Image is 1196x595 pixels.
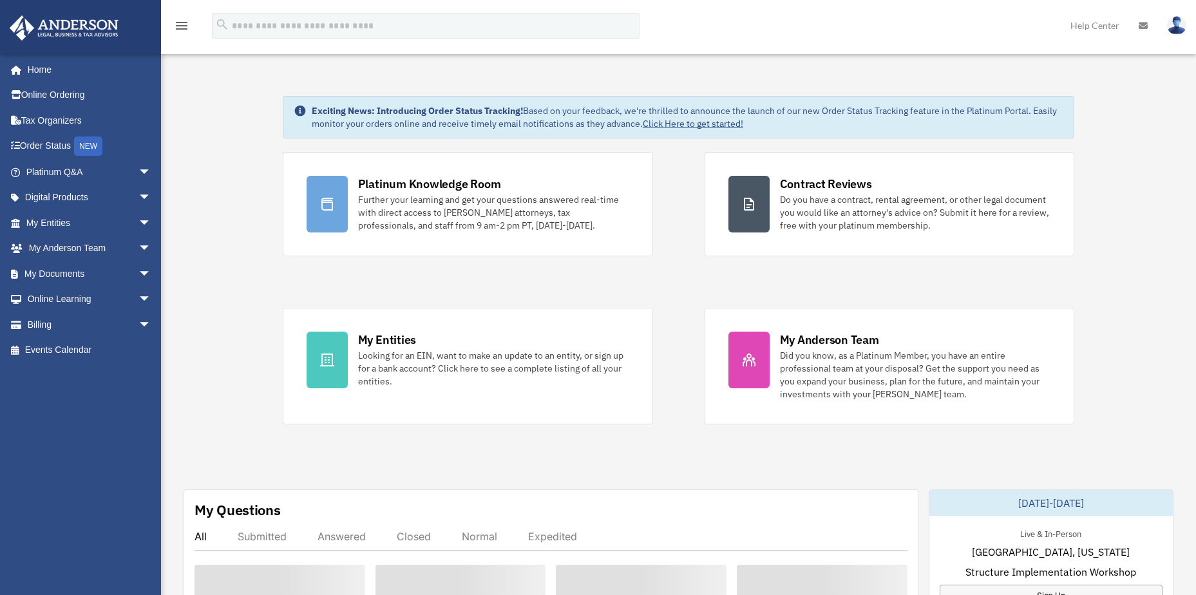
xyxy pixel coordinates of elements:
a: Tax Organizers [9,108,171,133]
div: Further your learning and get your questions answered real-time with direct access to [PERSON_NAM... [358,193,629,232]
span: arrow_drop_down [138,185,164,211]
span: arrow_drop_down [138,312,164,338]
a: My Anderson Team Did you know, as a Platinum Member, you have an entire professional team at your... [705,308,1075,424]
div: All [195,530,207,543]
span: arrow_drop_down [138,287,164,313]
div: My Anderson Team [780,332,879,348]
div: Normal [462,530,497,543]
a: menu [174,23,189,33]
a: Home [9,57,164,82]
div: Closed [397,530,431,543]
div: Answered [318,530,366,543]
div: Looking for an EIN, want to make an update to an entity, or sign up for a bank account? Click her... [358,349,629,388]
span: arrow_drop_down [138,261,164,287]
a: Online Ordering [9,82,171,108]
i: menu [174,18,189,33]
div: Live & In-Person [1010,526,1092,540]
a: Contract Reviews Do you have a contract, rental agreement, or other legal document you would like... [705,152,1075,256]
div: Platinum Knowledge Room [358,176,501,192]
div: Contract Reviews [780,176,872,192]
img: User Pic [1167,16,1186,35]
a: My Documentsarrow_drop_down [9,261,171,287]
a: My Entitiesarrow_drop_down [9,210,171,236]
a: Billingarrow_drop_down [9,312,171,337]
strong: Exciting News: Introducing Order Status Tracking! [312,105,523,117]
div: Submitted [238,530,287,543]
span: arrow_drop_down [138,236,164,262]
div: Expedited [528,530,577,543]
a: Platinum Knowledge Room Further your learning and get your questions answered real-time with dire... [283,152,653,256]
a: Digital Productsarrow_drop_down [9,185,171,211]
a: Platinum Q&Aarrow_drop_down [9,159,171,185]
div: My Entities [358,332,416,348]
a: Events Calendar [9,337,171,363]
div: Based on your feedback, we're thrilled to announce the launch of our new Order Status Tracking fe... [312,104,1064,130]
span: Structure Implementation Workshop [965,564,1136,580]
a: My Anderson Teamarrow_drop_down [9,236,171,261]
div: NEW [74,137,102,156]
div: Did you know, as a Platinum Member, you have an entire professional team at your disposal? Get th... [780,349,1051,401]
span: arrow_drop_down [138,210,164,236]
a: Order StatusNEW [9,133,171,160]
i: search [215,17,229,32]
a: Click Here to get started! [643,118,743,129]
img: Anderson Advisors Platinum Portal [6,15,122,41]
span: arrow_drop_down [138,159,164,185]
a: Online Learningarrow_drop_down [9,287,171,312]
a: My Entities Looking for an EIN, want to make an update to an entity, or sign up for a bank accoun... [283,308,653,424]
div: [DATE]-[DATE] [929,490,1173,516]
span: [GEOGRAPHIC_DATA], [US_STATE] [972,544,1130,560]
div: My Questions [195,500,281,520]
div: Do you have a contract, rental agreement, or other legal document you would like an attorney's ad... [780,193,1051,232]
